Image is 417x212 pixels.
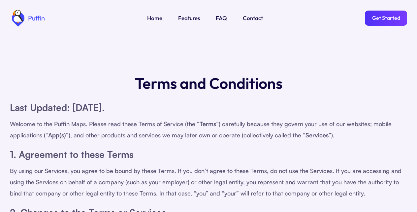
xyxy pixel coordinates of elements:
a: home [10,10,45,26]
a: Home [147,14,162,22]
a: Contact [243,14,263,22]
strong: App(s) [48,131,66,139]
strong: Terms [200,120,216,127]
strong: 1. Agreement to these Terms [10,149,134,160]
h1: Last Updated: [DATE]. [10,100,407,115]
strong: Services [305,131,329,139]
a: FAQ [216,14,227,22]
div: Welcome to the Puffin Maps. Please read these Terms of Service (the “ ”) carefully because they g... [10,118,407,141]
div: Puffin [26,15,45,21]
div: By using our Services, you agree to be bound by these Terms. If you don’t agree to these Terms, d... [10,165,407,199]
h1: Terms and Conditions [135,73,282,94]
a: Get Started [365,11,407,26]
a: Features [178,14,200,22]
